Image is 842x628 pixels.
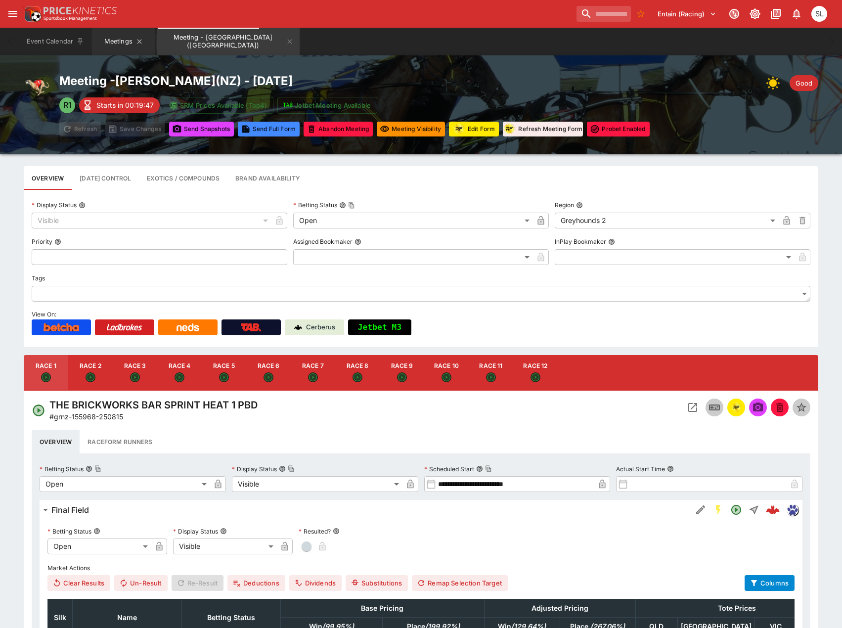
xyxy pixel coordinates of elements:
button: SGM Enabled [709,501,727,519]
button: Copy To Clipboard [288,465,295,472]
svg: Open [353,372,362,382]
a: a8707803-94aa-4b1a-8f3f-1882df26044f [763,500,783,520]
p: InPlay Bookmaker [555,237,606,246]
p: Region [555,201,574,209]
p: Cerberus [306,322,335,332]
p: Resulted? [299,527,331,536]
img: Betcha [44,323,79,331]
svg: Open [175,372,184,382]
span: View On: [32,311,56,318]
button: Race 1 [24,355,68,391]
button: Mark all events in meeting as closed and abandoned. [304,122,373,136]
svg: Open [730,504,742,516]
button: Final FieldEdit DetailSGM EnabledOpenStraighta8707803-94aa-4b1a-8f3f-1882df26044fgrnz [40,500,802,520]
button: Meeting - Addington (NZ) [157,28,300,55]
button: Refresh Meeting Form [503,122,583,136]
p: Starts in 00:19:47 [96,100,154,110]
span: Mark an event as closed and abandoned. [771,402,789,412]
div: Weather: Fine [766,73,786,93]
button: Race 8 [335,355,380,391]
button: racingform [727,399,745,416]
div: Visible [173,538,277,554]
div: grnz [787,504,798,516]
button: Race 5 [202,355,246,391]
svg: Open [86,372,95,382]
div: Open [47,538,151,554]
img: greyhound_racing.png [24,73,51,101]
button: Actual Start Time [667,465,674,472]
button: Display StatusCopy To Clipboard [279,465,286,472]
div: Singa Livett [811,6,827,22]
button: Race 10 [424,355,469,391]
svg: Open [130,372,140,382]
div: a8707803-94aa-4b1a-8f3f-1882df26044f [766,503,780,517]
svg: Open [308,372,318,382]
button: Scheduled StartCopy To Clipboard [476,465,483,472]
button: Documentation [767,5,785,23]
button: Assigned Bookmaker [355,238,361,245]
button: Send Full Form [238,122,300,136]
button: Betting StatusCopy To Clipboard [86,465,92,472]
a: Cerberus [285,319,344,335]
div: basic tabs example [32,430,810,453]
span: Send Snapshot [749,399,767,416]
button: Toggle ProBet for every event in this meeting [587,122,649,136]
div: racingform [502,122,516,136]
button: Select Tenant [652,6,722,22]
button: Configure each race specific details at once [72,166,139,190]
button: Update RacingForm for all races in this meeting [449,122,499,136]
p: Priority [32,237,52,246]
th: Adjusted Pricing [484,599,635,618]
button: Inplay [706,399,723,416]
p: Assigned Bookmaker [293,237,353,246]
svg: Open [486,372,496,382]
img: PriceKinetics Logo [22,4,42,24]
button: Notifications [788,5,805,23]
button: Display Status [220,528,227,535]
button: Straight [745,501,763,519]
button: Connected to PK [725,5,743,23]
button: Betting Status [93,528,100,535]
img: Neds [177,323,199,331]
button: Race 11 [469,355,513,391]
button: Betting StatusCopy To Clipboard [339,202,346,209]
label: Market Actions [47,560,795,575]
img: jetbet-logo.svg [283,100,293,110]
svg: Open [442,372,451,382]
th: Tote Prices [635,599,839,618]
button: Dividends [289,575,342,591]
button: Jetbet Meeting Available [277,97,377,114]
p: Copy To Clipboard [49,411,123,422]
img: logo-cerberus--red.svg [766,503,780,517]
button: Race 7 [291,355,335,391]
button: Race 4 [157,355,202,391]
p: Tags [32,274,45,282]
button: Clear Results [47,575,110,591]
button: Copy To Clipboard [348,202,355,209]
button: View and edit meeting dividends and compounds. [139,166,227,190]
button: Race 12 [513,355,558,391]
button: Meetings [92,28,155,55]
img: racingform.png [502,123,516,135]
img: Sportsbook Management [44,16,97,21]
p: Scheduled Start [424,465,474,473]
button: Copy To Clipboard [485,465,492,472]
th: Base Pricing [280,599,484,618]
p: Display Status [232,465,277,473]
input: search [576,6,631,22]
button: Raceform Runners [80,430,160,453]
img: grnz [787,504,798,515]
button: Open [727,501,745,519]
svg: Open [264,372,273,382]
div: Open [293,213,533,228]
button: Un-Result [114,575,167,591]
svg: Open [219,372,229,382]
img: Cerberus [294,323,302,331]
div: racingform [730,402,742,413]
button: Columns [745,575,795,591]
button: Set all events in meeting to specified visibility [377,122,445,136]
button: Overview [32,430,80,453]
button: Open Event [684,399,702,416]
button: Race 9 [380,355,424,391]
button: Edit Detail [692,501,709,519]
